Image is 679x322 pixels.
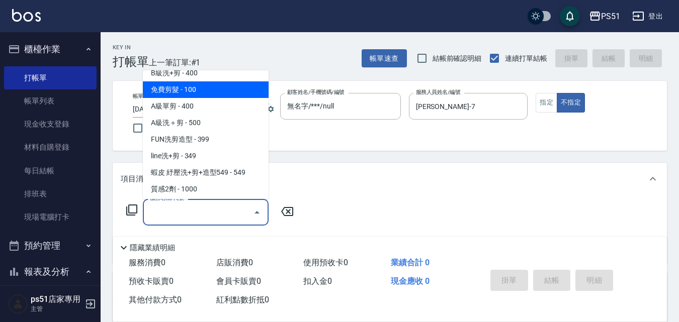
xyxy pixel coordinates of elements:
button: 登出 [628,7,667,26]
button: 指定 [536,93,557,113]
span: 質感3劑 - 1500 [143,197,269,214]
span: 使用預收卡 0 [303,258,348,267]
a: 排班表 [4,182,97,205]
span: 質感2劑 - 1000 [143,181,269,197]
span: 店販消費 0 [216,258,253,267]
label: 服務人員姓名/編號 [416,88,460,96]
div: 項目消費 [113,163,667,195]
span: 現金應收 0 [391,276,430,286]
span: 蝦皮 紓壓洗+剪+造型549 - 549 [143,164,269,181]
a: 每日結帳 [4,159,97,182]
button: Close [249,204,265,221]
a: 材料自購登錄 [4,136,97,159]
h5: ps51店家專用 [31,294,82,304]
label: 帳單日期 [133,92,154,100]
a: 現金收支登錄 [4,113,97,136]
button: 櫃檯作業 [4,36,97,62]
button: save [560,6,580,26]
a: 現場電腦打卡 [4,205,97,229]
img: Logo [12,9,41,22]
button: 報表及分析 [4,259,97,285]
img: Person [8,294,28,314]
div: PS51 [601,10,620,23]
span: 結帳前確認明細 [433,53,482,64]
button: PS51 [585,6,624,27]
span: 服務消費 0 [129,258,165,267]
span: 預收卡販賣 0 [129,276,174,286]
span: B級洗+剪 - 400 [143,65,269,81]
span: 扣入金 0 [303,276,332,286]
span: line洗+剪 - 349 [143,148,269,164]
span: FUN洗剪造型 - 399 [143,131,269,148]
span: 上一筆訂單:#1 [149,56,201,69]
h3: 打帳單 [113,55,149,69]
label: 顧客姓名/手機號碼/編號 [287,88,345,96]
span: 連續打單結帳 [505,53,547,64]
a: 帳單列表 [4,89,97,113]
input: YYYY/MM/DD hh:mm [133,101,230,118]
a: 打帳單 [4,66,97,89]
button: 帳單速查 [362,49,407,68]
p: 主管 [31,304,82,313]
span: A級單剪 - 400 [143,98,269,115]
span: 其他付款方式 0 [129,295,182,304]
p: 項目消費 [121,174,151,184]
span: 會員卡販賣 0 [216,276,261,286]
span: 免費剪髮 - 100 [143,81,269,98]
button: 預約管理 [4,233,97,259]
p: 隱藏業績明細 [130,243,175,253]
span: A級洗＋剪 - 500 [143,115,269,131]
span: 紅利點數折抵 0 [216,295,269,304]
span: 業績合計 0 [391,258,430,267]
button: 不指定 [557,93,585,113]
h2: Key In [113,44,149,51]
